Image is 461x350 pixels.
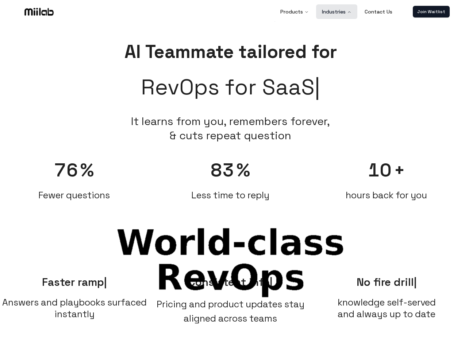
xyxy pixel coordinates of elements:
[157,298,304,324] span: Pricing and product updates stay aligned across teams
[66,225,395,295] span: World-class RevOps
[12,6,66,17] a: Logo
[42,275,107,289] span: Faster ramp
[338,296,436,320] span: knowledge self-served and always up to date
[191,189,269,201] span: Less time to reply
[131,114,330,143] li: It learns from you, remembers forever, & cuts repeat question
[357,275,417,289] span: No fire drill
[211,159,235,182] span: 83
[23,6,55,17] img: Logo
[346,189,427,201] span: hours back for you
[237,159,250,182] span: %
[359,4,398,19] a: Contact Us
[413,6,450,17] a: Join Waitlist
[274,4,315,19] button: Products
[274,4,398,19] nav: Main
[54,159,79,182] span: 76
[124,40,337,63] span: AI Teammate tailored for
[316,4,357,19] button: Industries
[368,159,392,182] span: 10
[188,275,273,289] span: Consistent info
[141,71,320,104] span: RevOps for SaaS
[394,159,405,182] span: +
[80,159,94,182] span: %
